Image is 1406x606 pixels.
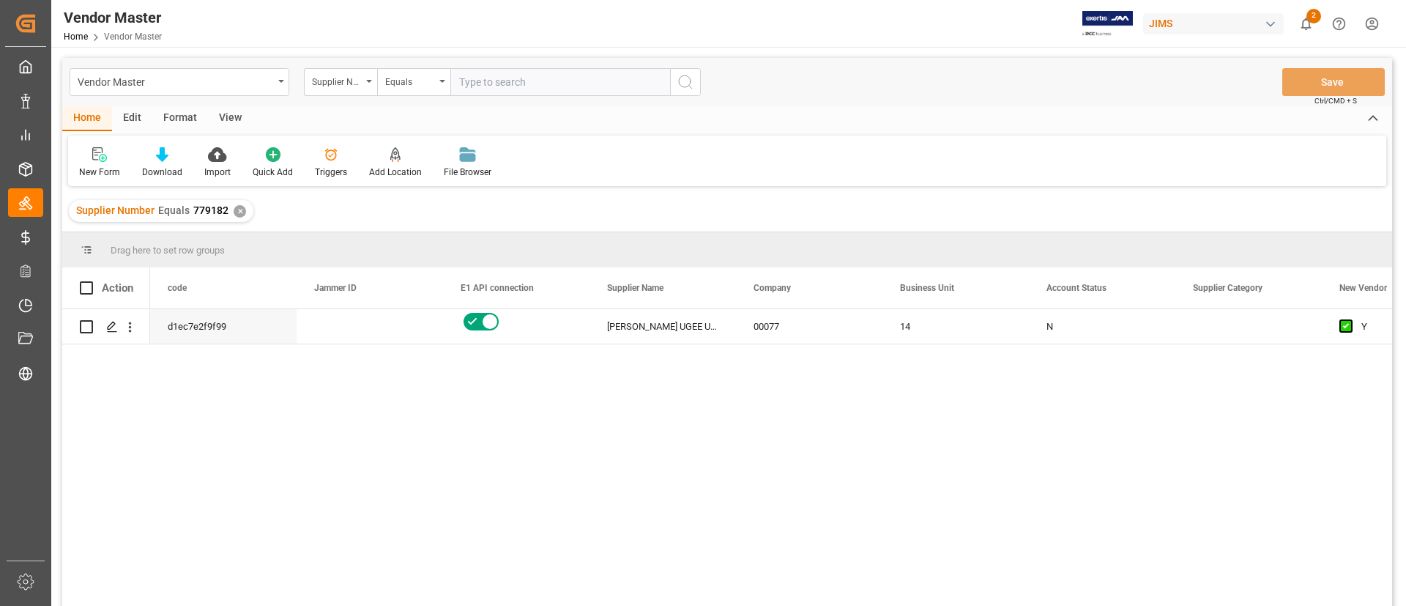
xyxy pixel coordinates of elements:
[234,205,246,218] div: ✕
[78,72,273,90] div: Vendor Master
[168,283,187,293] span: code
[1339,283,1387,293] span: New Vendor
[208,106,253,131] div: View
[64,32,88,42] a: Home
[64,7,162,29] div: Vendor Master
[142,166,182,179] div: Download
[253,166,293,179] div: Quick Add
[607,283,663,293] span: Supplier Name
[1314,95,1357,106] span: Ctrl/CMD + S
[62,309,150,344] div: Press SPACE to select this row.
[314,283,357,293] span: Jammer ID
[1046,283,1106,293] span: Account Status
[304,68,377,96] button: open menu
[444,166,491,179] div: File Browser
[152,106,208,131] div: Format
[76,204,155,216] span: Supplier Number
[670,68,701,96] button: search button
[1143,10,1290,37] button: JIMS
[450,68,670,96] input: Type to search
[111,245,225,256] span: Drag here to set row groups
[736,309,882,344] div: 00077
[377,68,450,96] button: open menu
[193,204,228,216] span: 779182
[102,281,133,295] div: Action
[315,166,347,179] div: Triggers
[1323,7,1355,40] button: Help Center
[150,309,297,344] div: d1ec7e2f9f99
[70,68,289,96] button: open menu
[461,283,534,293] span: E1 API connection
[312,72,362,89] div: Supplier Number
[1306,9,1321,23] span: 2
[1282,68,1385,96] button: Save
[1193,283,1262,293] span: Supplier Category
[1143,13,1284,34] div: JIMS
[79,166,120,179] div: New Form
[1290,7,1323,40] button: show 2 new notifications
[1046,310,1158,344] div: N
[900,283,954,293] span: Business Unit
[369,166,422,179] div: Add Location
[589,309,736,344] div: [PERSON_NAME] UGEE USA INC.
[385,72,435,89] div: Equals
[112,106,152,131] div: Edit
[1082,11,1133,37] img: Exertis%20JAM%20-%20Email%20Logo.jpg_1722504956.jpg
[158,204,190,216] span: Equals
[882,309,1029,344] div: 14
[204,166,231,179] div: Import
[754,283,791,293] span: Company
[62,106,112,131] div: Home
